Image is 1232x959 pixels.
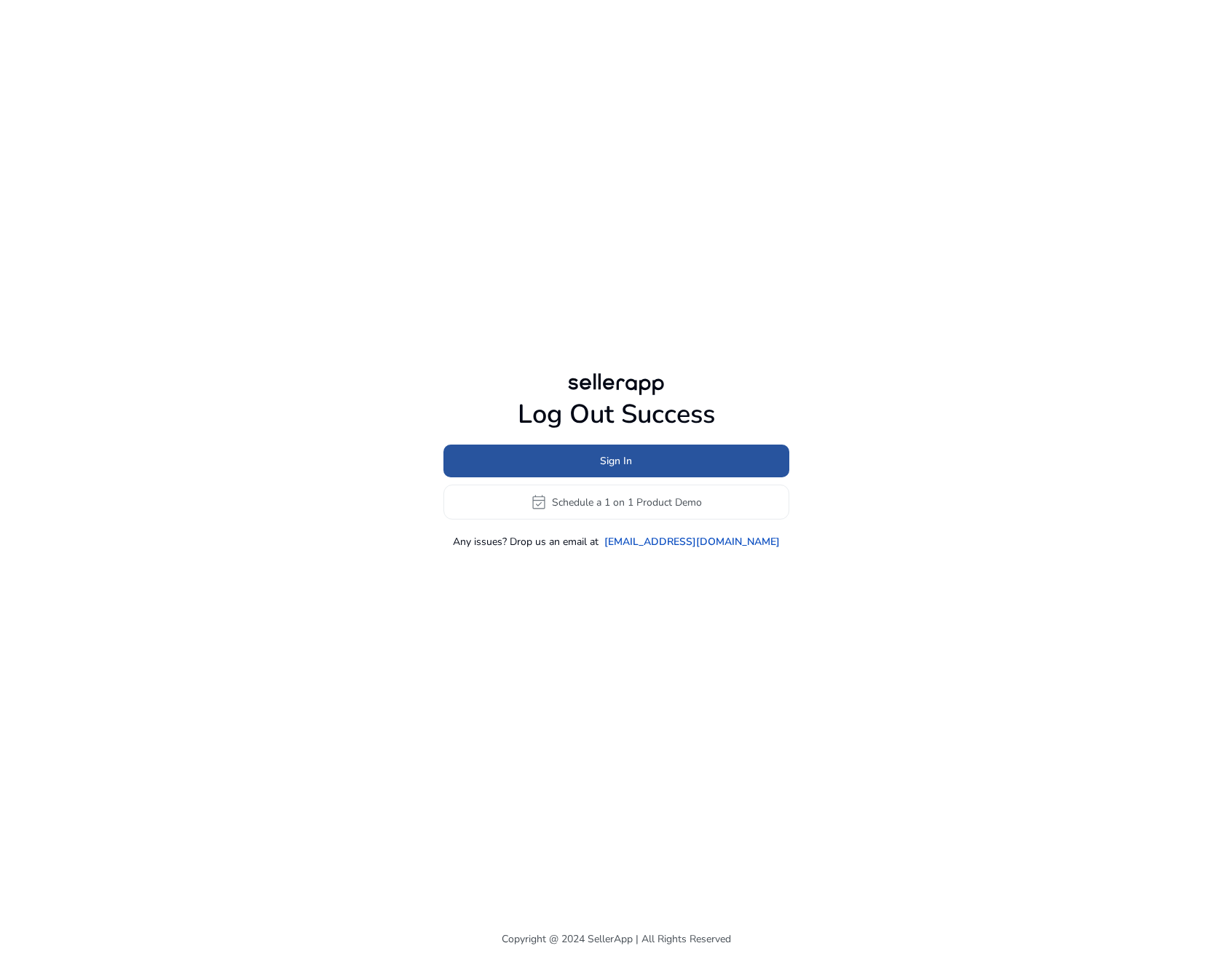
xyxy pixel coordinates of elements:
[443,399,789,430] h1: Log Out Success
[530,493,548,511] span: event_available
[443,445,789,477] button: Sign In
[604,534,780,549] a: [EMAIL_ADDRESS][DOMAIN_NAME]
[600,453,632,469] span: Sign In
[453,534,599,549] p: Any issues? Drop us an email at
[443,485,789,520] button: event_availableSchedule a 1 on 1 Product Demo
